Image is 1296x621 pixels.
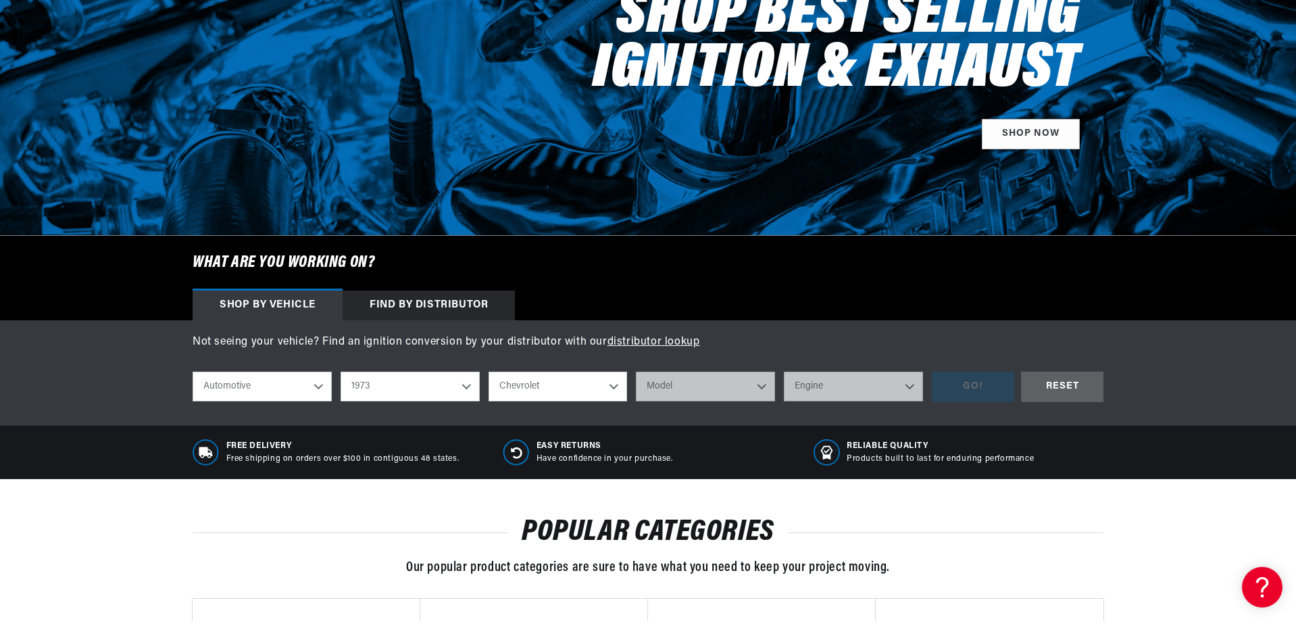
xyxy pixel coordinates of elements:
[193,520,1103,545] h2: POPULAR CATEGORIES
[847,453,1034,465] p: Products built to last for enduring performance
[193,372,332,401] select: Ride Type
[847,441,1034,452] span: RELIABLE QUALITY
[1021,372,1103,402] div: RESET
[537,441,673,452] span: Easy Returns
[406,561,890,574] span: Our popular product categories are sure to have what you need to keep your project moving.
[226,453,459,465] p: Free shipping on orders over $100 in contiguous 48 states.
[193,291,343,320] div: Shop by vehicle
[636,372,775,401] select: Model
[537,453,673,465] p: Have confidence in your purchase.
[784,372,923,401] select: Engine
[343,291,515,320] div: Find by Distributor
[193,334,1103,351] p: Not seeing your vehicle? Find an ignition conversion by your distributor with our
[159,236,1137,290] h6: What are you working on?
[226,441,459,452] span: Free Delivery
[607,337,700,347] a: distributor lookup
[489,372,628,401] select: Make
[982,119,1080,149] a: SHOP NOW
[341,372,480,401] select: Year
